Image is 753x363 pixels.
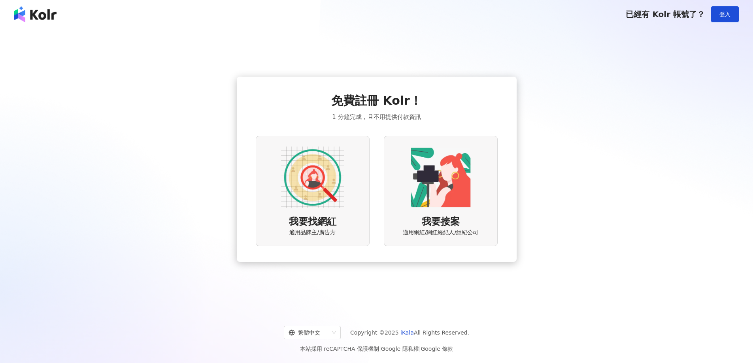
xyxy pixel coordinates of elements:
[332,112,421,122] span: 1 分鐘完成，且不用提供付款資訊
[300,344,453,354] span: 本站採用 reCAPTCHA 保護機制
[403,229,478,237] span: 適用網紅/網紅經紀人/經紀公司
[421,346,453,352] a: Google 條款
[289,229,336,237] span: 適用品牌主/廣告方
[419,346,421,352] span: |
[400,329,414,336] a: iKala
[289,215,336,229] span: 我要找網紅
[281,146,344,209] img: AD identity option
[422,215,460,229] span: 我要接案
[381,346,419,352] a: Google 隱私權
[350,328,469,337] span: Copyright © 2025 All Rights Reserved.
[14,6,57,22] img: logo
[331,92,422,109] span: 免費註冊 Kolr！
[379,346,381,352] span: |
[719,11,730,17] span: 登入
[409,146,472,209] img: KOL identity option
[289,326,329,339] div: 繁體中文
[626,9,705,19] span: 已經有 Kolr 帳號了？
[711,6,739,22] button: 登入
